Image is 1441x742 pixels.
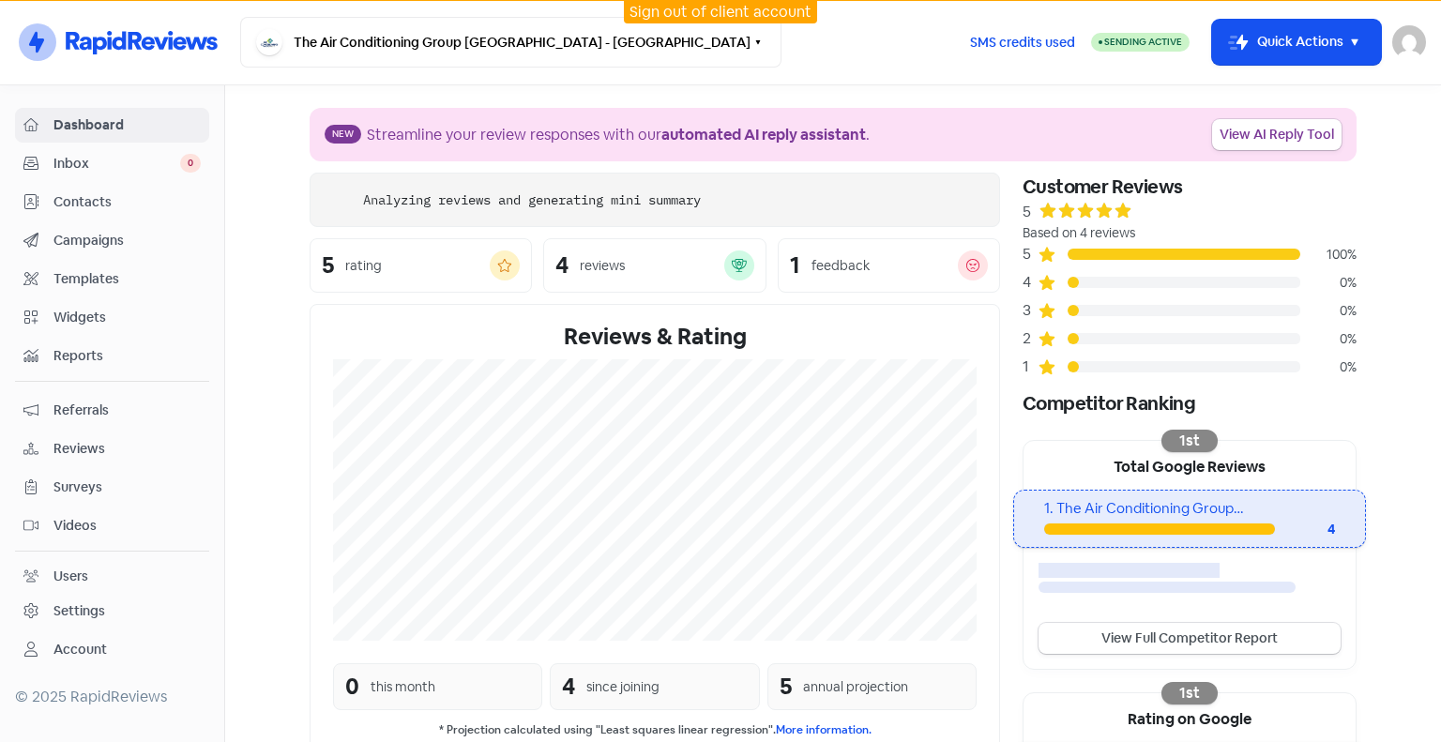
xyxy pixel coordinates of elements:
a: Dashboard [15,108,209,143]
div: Settings [53,601,105,621]
div: annual projection [803,677,908,697]
span: Reviews [53,439,201,459]
a: Inbox 0 [15,146,209,181]
div: Reviews & Rating [333,320,977,354]
div: Based on 4 reviews [1023,223,1357,243]
div: reviews [580,256,625,276]
span: Referrals [53,401,201,420]
div: 4 [555,254,569,277]
span: Inbox [53,154,180,174]
div: this month [371,677,435,697]
img: User [1392,25,1426,59]
div: 5 [1023,243,1038,265]
a: SMS credits used [954,31,1091,51]
span: SMS credits used [970,33,1075,53]
div: Analyzing reviews and generating mini summary [363,190,701,210]
a: More information. [776,722,872,737]
div: 0 [345,670,359,704]
div: feedback [812,256,870,276]
span: Contacts [53,192,201,212]
div: 5 [780,670,792,704]
span: Templates [53,269,201,289]
a: Reviews [15,432,209,466]
a: Referrals [15,393,209,428]
a: Settings [15,594,209,628]
div: 4 [1023,271,1038,294]
a: Videos [15,508,209,543]
a: Campaigns [15,223,209,258]
div: Total Google Reviews [1024,441,1356,490]
span: Campaigns [53,231,201,250]
a: View AI Reply Tool [1212,119,1342,150]
div: Rating on Google [1024,693,1356,742]
a: View Full Competitor Report [1039,623,1341,654]
a: Sign out of client account [629,2,812,22]
span: Widgets [53,308,201,327]
div: 5 [322,254,334,277]
a: Contacts [15,185,209,220]
a: Users [15,559,209,594]
div: 100% [1300,245,1357,265]
div: 3 [1023,299,1038,322]
div: Customer Reviews [1023,173,1357,201]
div: 0% [1300,357,1357,377]
div: 2 [1023,327,1038,350]
div: Users [53,567,88,586]
span: Videos [53,516,201,536]
div: 1 [1023,356,1038,378]
span: Reports [53,346,201,366]
div: 1. The Air Conditioning Group [GEOGRAPHIC_DATA] [1044,498,1334,520]
a: 5rating [310,238,532,293]
a: 1feedback [778,238,1000,293]
button: The Air Conditioning Group [GEOGRAPHIC_DATA] - [GEOGRAPHIC_DATA] [240,17,781,68]
a: Reports [15,339,209,373]
div: Account [53,640,107,659]
div: 5 [1023,201,1031,223]
a: Account [15,632,209,667]
span: Dashboard [53,115,201,135]
span: 0 [180,154,201,173]
small: * Projection calculated using "Least squares linear regression". [333,721,977,739]
a: Widgets [15,300,209,335]
span: Sending Active [1104,36,1182,48]
div: since joining [586,677,660,697]
div: 1st [1161,430,1218,452]
div: 1st [1161,682,1218,704]
a: Sending Active [1091,31,1190,53]
div: rating [345,256,382,276]
div: 4 [562,670,575,704]
span: New [325,125,361,144]
span: Surveys [53,477,201,497]
div: Competitor Ranking [1023,389,1357,417]
a: Surveys [15,470,209,505]
div: 0% [1300,301,1357,321]
div: 0% [1300,273,1357,293]
b: automated AI reply assistant [661,125,866,144]
div: 0% [1300,329,1357,349]
div: 4 [1275,520,1335,539]
button: Quick Actions [1212,20,1381,65]
div: © 2025 RapidReviews [15,686,209,708]
div: 1 [790,254,800,277]
div: Streamline your review responses with our . [367,124,870,146]
a: Templates [15,262,209,296]
a: 4reviews [543,238,766,293]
